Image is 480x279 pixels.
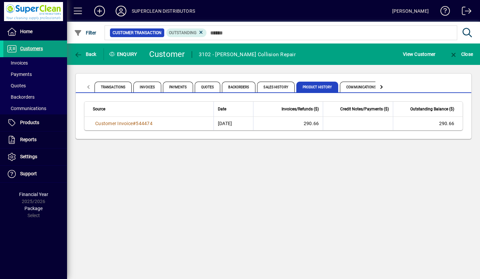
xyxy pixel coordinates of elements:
span: Quotes [195,82,221,92]
div: Enquiry [104,49,144,60]
span: Outstanding [169,30,196,35]
a: Support [3,166,67,182]
span: Backorders [7,94,35,100]
button: Filter [72,27,98,39]
a: Customer Invoice#544474 [93,120,155,127]
span: Outstanding Balance ($) [410,105,454,113]
span: Communications [340,82,382,92]
span: Filter [74,30,97,35]
span: Transactions [95,82,132,92]
mat-chip: Outstanding Status: Outstanding [166,28,207,37]
div: Customer [149,49,185,60]
a: Knowledge Base [435,1,450,23]
a: Quotes [3,80,67,91]
span: Back [74,52,97,57]
a: Invoices [3,57,67,69]
span: Customer Invoice [95,121,133,126]
div: Date [218,105,249,113]
span: Invoices/Refunds ($) [282,105,319,113]
a: Backorders [3,91,67,103]
a: Products [3,114,67,131]
span: Quotes [7,83,26,88]
div: 3102 - [PERSON_NAME] Collision Repair [199,49,296,60]
span: Reports [20,137,37,142]
span: Package [24,206,43,211]
td: 290.66 [393,117,463,130]
a: Settings [3,149,67,165]
a: Home [3,23,67,40]
button: Add [89,5,110,17]
span: Payments [7,72,32,77]
span: Communications [7,106,46,111]
span: # [133,121,136,126]
span: Invoices [133,82,161,92]
button: View Customer [401,48,437,60]
span: Home [20,29,33,34]
span: Products [20,120,39,125]
td: [DATE] [214,117,253,130]
a: Communications [3,103,67,114]
a: Reports [3,131,67,148]
td: 290.66 [253,117,323,130]
a: Payments [3,69,67,80]
app-page-header-button: Close enquiry [442,48,480,60]
button: Profile [110,5,132,17]
span: Financial Year [19,192,48,197]
span: Support [20,171,37,176]
button: Close [448,48,475,60]
span: Sales History [257,82,294,92]
span: Backorders [222,82,255,92]
span: Source [93,105,105,113]
span: Product History [296,82,339,92]
span: Credit Notes/Payments ($) [340,105,389,113]
span: Date [218,105,226,113]
span: Settings [20,154,37,159]
a: Logout [457,1,472,23]
span: Payments [163,82,193,92]
div: SUPERCLEAN DISTRIBUTORS [132,6,195,16]
span: Invoices [7,60,28,66]
span: Close [449,52,473,57]
app-page-header-button: Back [67,48,104,60]
div: [PERSON_NAME] [392,6,429,16]
span: Customers [20,46,43,51]
span: Customer Transaction [113,29,162,36]
span: 544474 [136,121,153,126]
button: Back [72,48,98,60]
span: View Customer [403,49,435,60]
